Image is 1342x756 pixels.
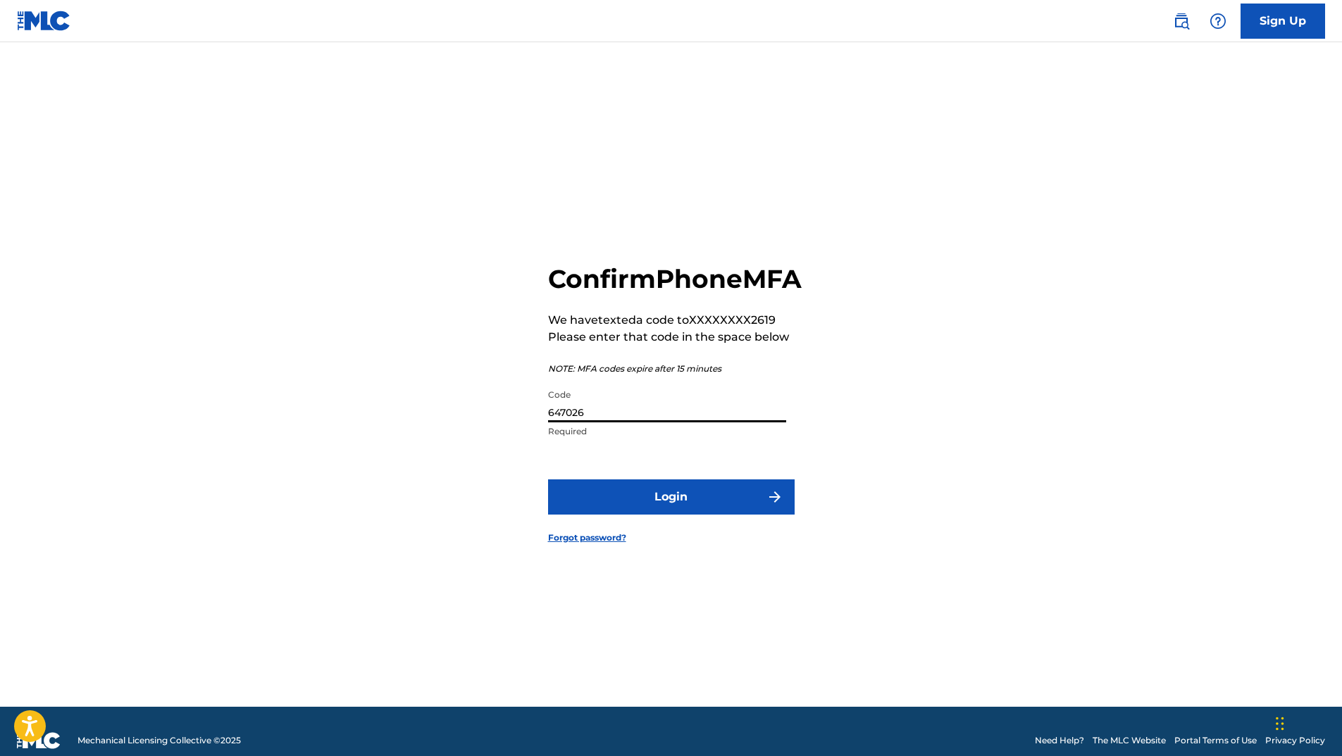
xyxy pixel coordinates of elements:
img: search [1173,13,1190,30]
img: f7272a7cc735f4ea7f67.svg [766,489,783,505]
a: Sign Up [1241,4,1325,39]
p: We have texted a code to XXXXXXXX2619 [548,312,802,329]
img: logo [17,732,61,749]
div: Help [1204,7,1232,35]
p: Please enter that code in the space below [548,329,802,346]
a: Portal Terms of Use [1174,734,1257,747]
a: The MLC Website [1093,734,1166,747]
a: Need Help? [1035,734,1084,747]
a: Privacy Policy [1265,734,1325,747]
div: Drag [1276,703,1284,745]
h2: Confirm Phone MFA [548,263,802,295]
span: Mechanical Licensing Collective © 2025 [77,734,241,747]
img: help [1210,13,1226,30]
a: Forgot password? [548,531,626,544]
img: MLC Logo [17,11,71,31]
a: Public Search [1167,7,1195,35]
button: Login [548,479,795,515]
p: NOTE: MFA codes expire after 15 minutes [548,363,802,375]
iframe: Chat Widget [1272,688,1342,756]
p: Required [548,425,786,438]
